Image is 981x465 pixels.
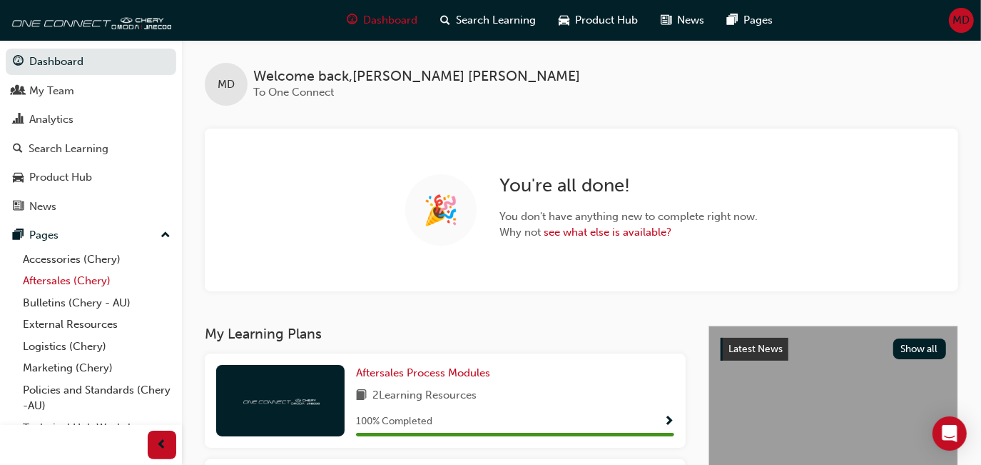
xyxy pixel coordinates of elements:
[6,46,176,222] button: DashboardMy TeamAnalyticsSearch LearningProduct HubNews
[17,336,176,358] a: Logistics (Chery)
[13,56,24,69] span: guage-icon
[29,227,59,244] div: Pages
[7,6,171,34] img: oneconnect
[29,199,56,215] div: News
[441,11,451,29] span: search-icon
[356,365,496,381] a: Aftersales Process Modules
[253,69,580,85] span: Welcome back , [PERSON_NAME] [PERSON_NAME]
[499,224,758,241] span: Why not
[356,414,432,430] span: 100 % Completed
[728,11,738,29] span: pages-icon
[17,314,176,336] a: External Resources
[6,194,176,220] a: News
[650,6,716,35] a: news-iconNews
[559,11,570,29] span: car-icon
[29,83,74,99] div: My Team
[457,12,537,29] span: Search Learning
[13,171,24,184] span: car-icon
[548,6,650,35] a: car-iconProduct Hub
[953,12,970,29] span: MD
[13,143,23,156] span: search-icon
[356,366,490,379] span: Aftersales Process Modules
[161,226,171,245] span: up-icon
[949,8,974,33] button: MD
[6,222,176,249] button: Pages
[661,11,672,29] span: news-icon
[728,343,783,355] span: Latest News
[241,394,320,407] img: oneconnect
[13,85,24,98] span: people-icon
[893,339,947,359] button: Show all
[336,6,429,35] a: guage-iconDashboard
[664,416,674,429] span: Show Progress
[499,174,758,197] h2: You're all done!
[29,169,92,186] div: Product Hub
[6,136,176,162] a: Search Learning
[17,357,176,379] a: Marketing (Chery)
[6,78,176,104] a: My Team
[17,417,176,455] a: Technical Hub Workshop information
[253,86,334,99] span: To One Connect
[6,164,176,191] a: Product Hub
[423,202,459,219] span: 🎉
[932,416,967,451] div: Open Intercom Messenger
[364,12,418,29] span: Dashboard
[372,387,477,405] span: 2 Learning Resources
[13,229,24,242] span: pages-icon
[17,379,176,417] a: Policies and Standards (Chery -AU)
[218,76,235,93] span: MD
[157,436,168,454] span: prev-icon
[29,141,108,157] div: Search Learning
[205,326,686,342] h3: My Learning Plans
[347,11,358,29] span: guage-icon
[356,387,367,405] span: book-icon
[664,413,674,431] button: Show Progress
[17,249,176,271] a: Accessories (Chery)
[721,338,946,361] a: Latest NewsShow all
[6,106,176,133] a: Analytics
[13,114,24,126] span: chart-icon
[544,226,671,239] a: see what else is available?
[6,49,176,75] a: Dashboard
[17,292,176,314] a: Bulletins (Chery - AU)
[678,12,705,29] span: News
[716,6,785,35] a: pages-iconPages
[17,270,176,292] a: Aftersales (Chery)
[499,209,758,225] span: You don't have anything new to complete right now.
[744,12,773,29] span: Pages
[13,201,24,214] span: news-icon
[576,12,639,29] span: Product Hub
[429,6,548,35] a: search-iconSearch Learning
[29,111,73,128] div: Analytics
